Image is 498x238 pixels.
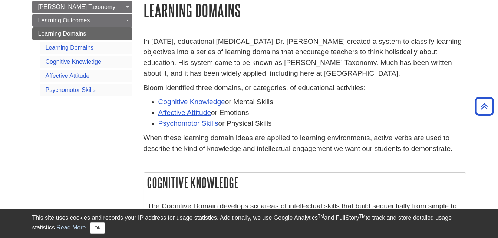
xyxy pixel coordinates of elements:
[32,1,132,13] a: [PERSON_NAME] Taxonomy
[32,14,132,27] a: Learning Outcomes
[46,44,94,51] a: Learning Domains
[46,59,101,65] a: Cognitive Knowledge
[144,83,466,93] p: Bloom identified three domains, or categories, of educational activities:
[46,87,96,93] a: Psychomotor Skills
[90,222,105,234] button: Close
[158,97,466,108] li: or Mental Skills
[32,214,466,234] div: This site uses cookies and records your IP address for usage statistics. Additionally, we use Goo...
[158,118,466,129] li: or Physical Skills
[158,109,211,116] a: Affective Attitude
[38,30,86,37] span: Learning Domains
[158,98,225,106] a: Cognitive Knowledge
[318,214,324,219] sup: TM
[148,201,462,233] p: The Cognitive Domain develops six areas of intellectual skills that build sequentially from simpl...
[472,101,496,111] a: Back to Top
[359,214,366,219] sup: TM
[158,108,466,118] li: or Emotions
[46,73,90,79] a: Affective Attitude
[144,133,466,154] p: When these learning domain ideas are applied to learning environments, active verbs are used to d...
[144,36,466,79] p: In [DATE], educational [MEDICAL_DATA] Dr. [PERSON_NAME] created a system to classify learning obj...
[144,173,466,192] h2: Cognitive Knowledge
[32,1,132,98] div: Guide Page Menu
[32,27,132,40] a: Learning Domains
[38,4,116,10] span: [PERSON_NAME] Taxonomy
[38,17,90,23] span: Learning Outcomes
[56,224,86,231] a: Read More
[158,119,218,127] a: Psychomotor Skills
[144,1,466,20] h1: Learning Domains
